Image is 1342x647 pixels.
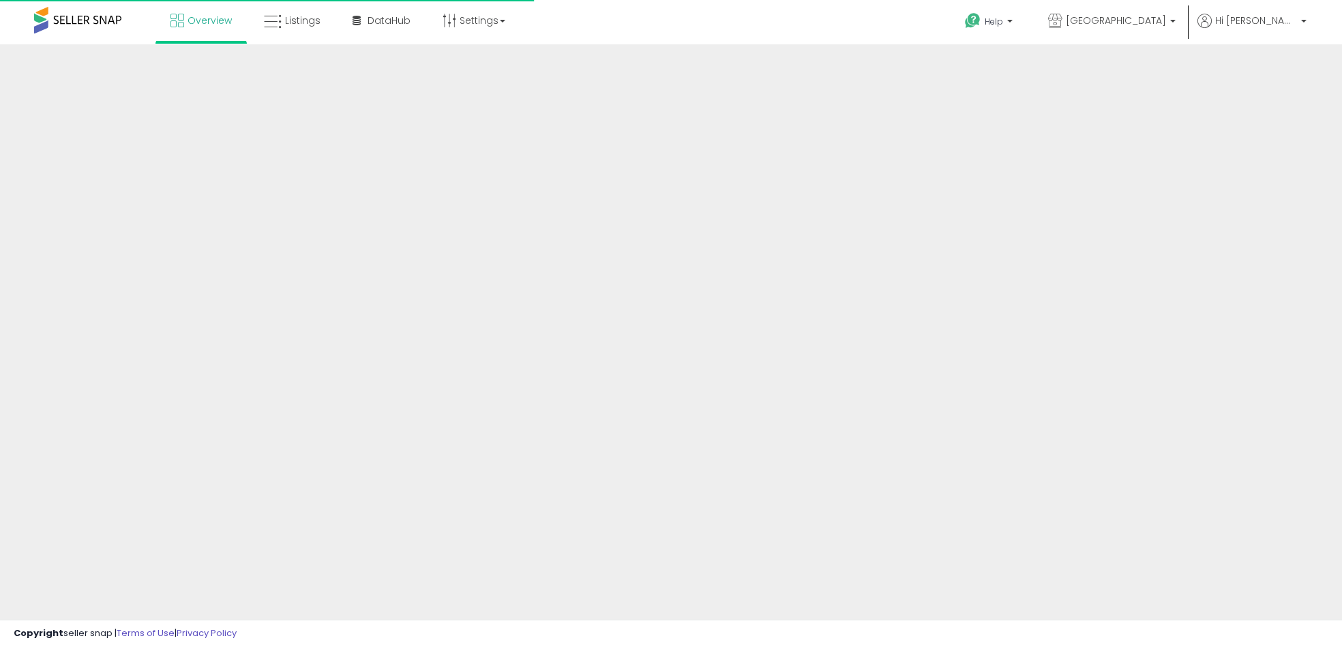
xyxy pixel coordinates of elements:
span: Help [985,16,1003,27]
span: Listings [285,14,320,27]
a: Hi [PERSON_NAME] [1197,14,1307,44]
span: [GEOGRAPHIC_DATA] [1066,14,1166,27]
span: DataHub [368,14,411,27]
span: Overview [188,14,232,27]
a: Help [954,2,1026,44]
i: Get Help [964,12,981,29]
span: Hi [PERSON_NAME] [1215,14,1297,27]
